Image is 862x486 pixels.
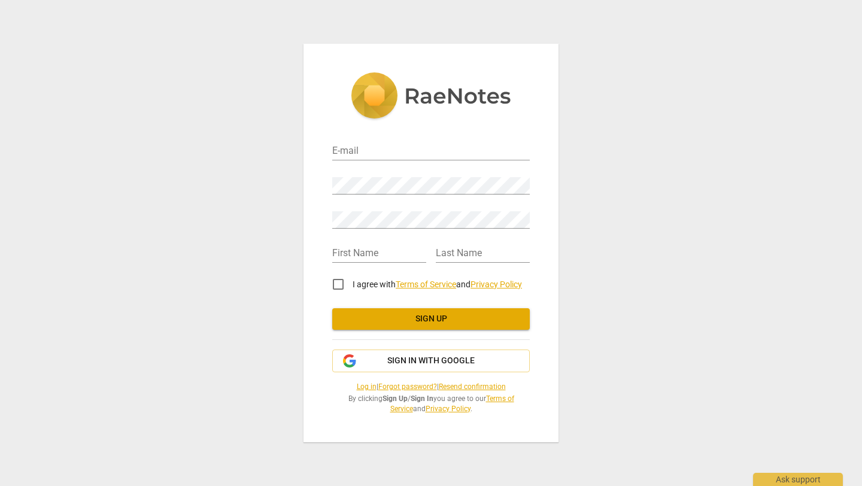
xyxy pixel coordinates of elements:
a: Resend confirmation [439,382,506,391]
img: 5ac2273c67554f335776073100b6d88f.svg [351,72,511,121]
a: Terms of Service [390,394,514,413]
a: Privacy Policy [471,280,522,289]
span: I agree with and [353,280,522,289]
a: Log in [357,382,377,391]
div: Ask support [753,473,843,486]
span: | | [332,382,530,392]
b: Sign Up [383,394,408,403]
a: Privacy Policy [426,405,471,413]
button: Sign up [332,308,530,330]
button: Sign in with Google [332,350,530,372]
a: Terms of Service [396,280,456,289]
span: Sign in with Google [387,355,475,367]
span: By clicking / you agree to our and . [332,394,530,414]
a: Forgot password? [378,382,437,391]
b: Sign In [411,394,433,403]
span: Sign up [342,313,520,325]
